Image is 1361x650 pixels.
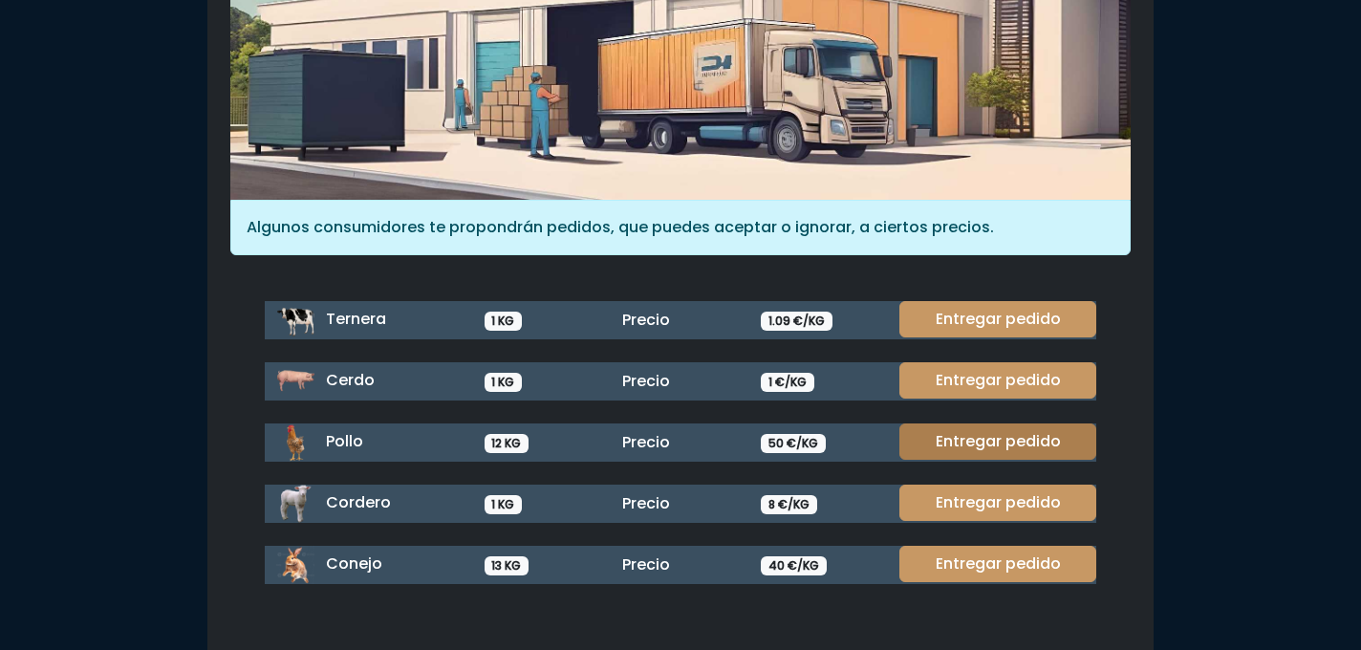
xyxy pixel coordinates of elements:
div: Precio [611,492,749,515]
div: Precio [611,309,749,332]
a: Entregar pedido [899,546,1096,582]
div: Precio [611,553,749,576]
span: 1.09 €/KG [761,312,832,331]
span: 1 KG [485,373,523,392]
span: Ternera [326,308,386,330]
span: Conejo [326,552,382,574]
span: 13 KG [485,556,529,575]
a: Entregar pedido [899,485,1096,521]
div: Precio [611,370,749,393]
span: 1 KG [485,312,523,331]
span: 12 KG [485,434,529,453]
span: Pollo [326,430,363,452]
img: conejo.png [276,546,314,584]
span: 50 €/KG [761,434,826,453]
span: 8 €/KG [761,495,817,514]
img: ternera.png [276,301,314,339]
a: Entregar pedido [899,301,1096,337]
div: Precio [611,431,749,454]
span: 1 KG [485,495,523,514]
img: cerdo.png [276,362,314,401]
a: Entregar pedido [899,423,1096,460]
span: Cerdo [326,369,375,391]
span: 40 €/KG [761,556,827,575]
a: Entregar pedido [899,362,1096,399]
img: cordero.png [276,485,314,523]
span: 1 €/KG [761,373,814,392]
div: Algunos consumidores te propondrán pedidos, que puedes aceptar o ignorar, a ciertos precios. [230,200,1131,255]
img: pollo.png [276,423,314,462]
span: Cordero [326,491,391,513]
